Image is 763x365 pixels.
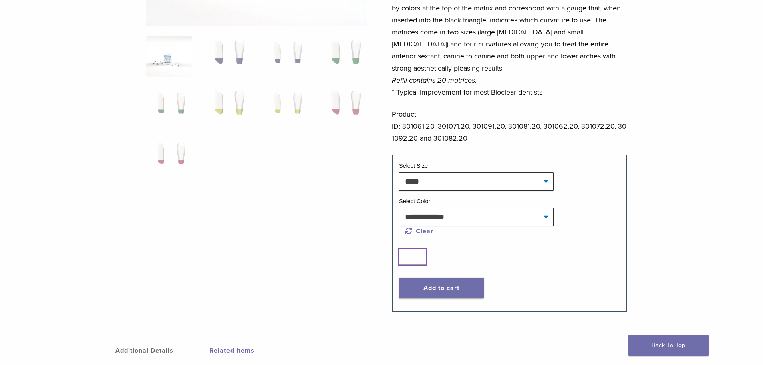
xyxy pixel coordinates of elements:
img: BT Matrix Series - Image 9 [146,137,192,177]
label: Select Size [399,163,428,169]
img: BT Matrix Series - Image 3 [263,36,309,77]
button: Add to cart [399,278,484,298]
p: Product ID: 301061.20, 301071.20, 301091.20, 301081.20, 301062.20, 301072.20, 301092.20 and 30108... [392,108,627,144]
img: BT Matrix Series - Image 4 [321,36,367,77]
a: Related Items [209,339,304,362]
img: Anterior-Black-Triangle-Series-Matrices-324x324.jpg [146,36,192,77]
label: Select Color [399,198,430,204]
img: BT Matrix Series - Image 8 [321,87,367,127]
img: BT Matrix Series - Image 6 [204,87,250,127]
a: Back To Top [628,335,709,356]
img: BT Matrix Series - Image 5 [146,87,192,127]
img: BT Matrix Series - Image 2 [204,36,250,77]
img: BT Matrix Series - Image 7 [263,87,309,127]
em: Refill contains 20 matrices. [392,76,477,85]
a: Clear [405,227,433,235]
a: Additional Details [115,339,209,362]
